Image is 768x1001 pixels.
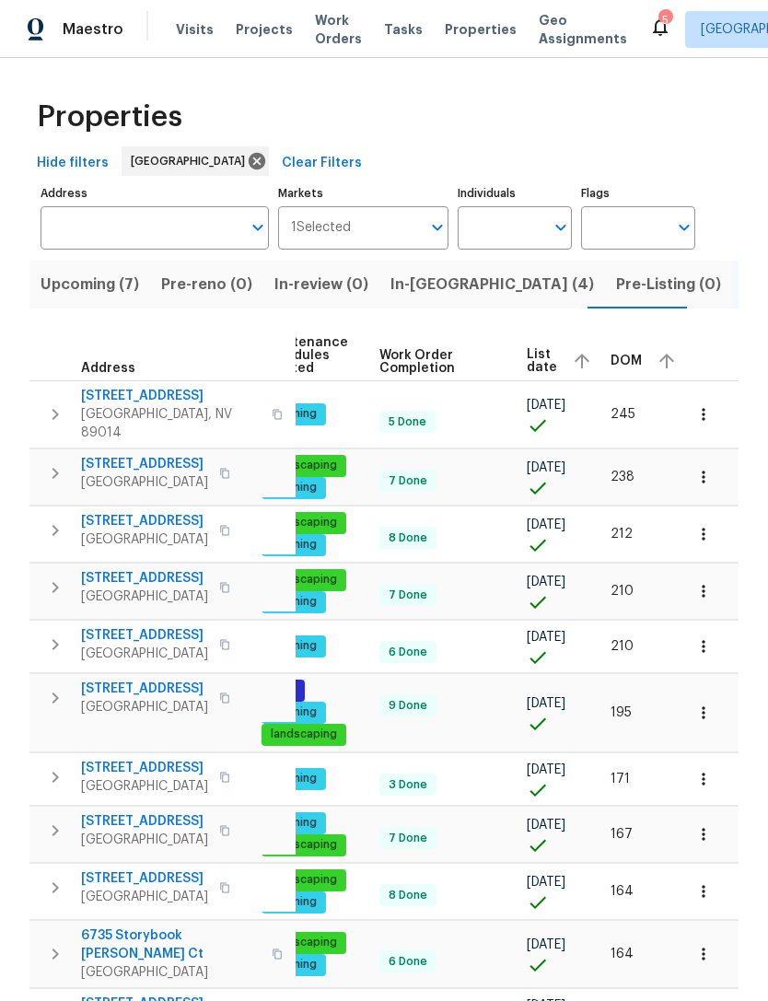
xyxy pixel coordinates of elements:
[381,954,435,970] span: 6 Done
[611,640,634,653] span: 210
[611,355,642,367] span: DOM
[611,885,634,898] span: 164
[527,763,565,776] span: [DATE]
[282,152,362,175] span: Clear Filters
[381,530,435,546] span: 8 Done
[381,831,435,846] span: 7 Done
[81,831,208,849] span: [GEOGRAPHIC_DATA]
[176,20,214,39] span: Visits
[37,152,109,175] span: Hide filters
[381,888,435,903] span: 8 Done
[278,188,449,199] label: Markets
[81,626,208,645] span: [STREET_ADDRESS]
[527,518,565,531] span: [DATE]
[81,362,135,375] span: Address
[29,146,116,180] button: Hide filters
[548,215,574,240] button: Open
[671,215,697,240] button: Open
[81,473,208,492] span: [GEOGRAPHIC_DATA]
[81,455,208,473] span: [STREET_ADDRESS]
[390,272,594,297] span: In-[GEOGRAPHIC_DATA] (4)
[63,20,123,39] span: Maestro
[263,727,344,742] span: landscaping
[131,152,252,170] span: [GEOGRAPHIC_DATA]
[381,645,435,660] span: 6 Done
[263,935,344,950] span: landscaping
[81,759,208,777] span: [STREET_ADDRESS]
[315,11,362,48] span: Work Orders
[263,458,344,473] span: landscaping
[263,837,344,853] span: landscaping
[381,588,435,603] span: 7 Done
[527,876,565,889] span: [DATE]
[527,697,565,710] span: [DATE]
[274,272,368,297] span: In-review (0)
[381,698,435,714] span: 9 Done
[527,348,557,374] span: List date
[274,146,369,180] button: Clear Filters
[81,926,261,963] span: 6735 Storybook [PERSON_NAME] Ct
[81,963,261,982] span: [GEOGRAPHIC_DATA]
[245,215,271,240] button: Open
[527,631,565,644] span: [DATE]
[611,528,633,541] span: 212
[122,146,269,176] div: [GEOGRAPHIC_DATA]
[611,773,630,786] span: 171
[262,336,348,375] span: Maintenance schedules created
[291,220,351,236] span: 1 Selected
[539,11,627,48] span: Geo Assignments
[81,698,208,716] span: [GEOGRAPHIC_DATA]
[445,20,517,39] span: Properties
[581,188,695,199] label: Flags
[458,188,572,199] label: Individuals
[37,108,182,126] span: Properties
[81,530,208,549] span: [GEOGRAPHIC_DATA]
[527,399,565,412] span: [DATE]
[236,20,293,39] span: Projects
[81,869,208,888] span: [STREET_ADDRESS]
[425,215,450,240] button: Open
[81,812,208,831] span: [STREET_ADDRESS]
[41,188,269,199] label: Address
[81,680,208,698] span: [STREET_ADDRESS]
[263,515,344,530] span: landscaping
[381,414,434,430] span: 5 Done
[81,512,208,530] span: [STREET_ADDRESS]
[41,272,139,297] span: Upcoming (7)
[384,23,423,36] span: Tasks
[527,938,565,951] span: [DATE]
[611,706,632,719] span: 195
[527,819,565,832] span: [DATE]
[81,888,208,906] span: [GEOGRAPHIC_DATA]
[658,11,671,29] div: 5
[611,408,635,421] span: 245
[263,572,344,588] span: landscaping
[161,272,252,297] span: Pre-reno (0)
[81,405,261,442] span: [GEOGRAPHIC_DATA], NV 89014
[611,948,634,960] span: 164
[527,461,565,474] span: [DATE]
[81,645,208,663] span: [GEOGRAPHIC_DATA]
[611,471,634,483] span: 238
[381,473,435,489] span: 7 Done
[81,387,261,405] span: [STREET_ADDRESS]
[81,777,208,796] span: [GEOGRAPHIC_DATA]
[81,588,208,606] span: [GEOGRAPHIC_DATA]
[263,872,344,888] span: landscaping
[527,576,565,588] span: [DATE]
[616,272,721,297] span: Pre-Listing (0)
[381,777,435,793] span: 3 Done
[379,349,495,375] span: Work Order Completion
[611,828,633,841] span: 167
[81,569,208,588] span: [STREET_ADDRESS]
[611,585,634,598] span: 210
